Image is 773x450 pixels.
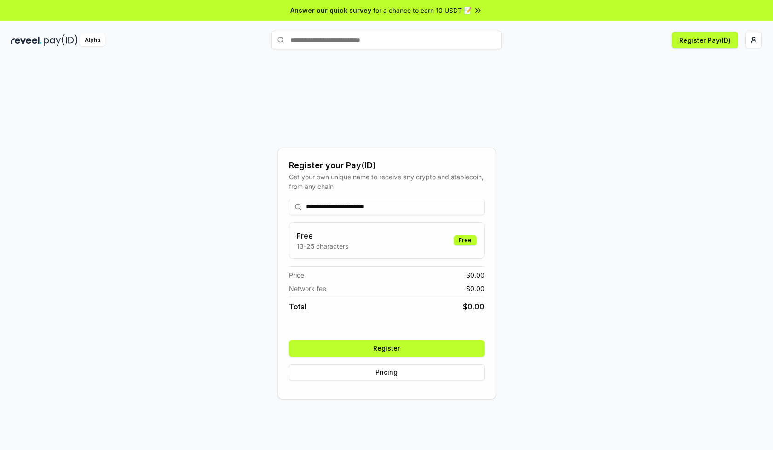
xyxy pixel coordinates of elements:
div: Free [454,235,477,245]
img: reveel_dark [11,34,42,46]
h3: Free [297,230,348,241]
span: Answer our quick survey [290,6,371,15]
button: Register [289,340,485,357]
button: Pricing [289,364,485,381]
span: $ 0.00 [466,270,485,280]
span: $ 0.00 [466,284,485,293]
span: $ 0.00 [463,301,485,312]
span: Price [289,270,304,280]
span: for a chance to earn 10 USDT 📝 [373,6,472,15]
div: Alpha [80,34,105,46]
img: pay_id [44,34,78,46]
p: 13-25 characters [297,241,348,251]
div: Get your own unique name to receive any crypto and stablecoin, from any chain [289,172,485,191]
span: Total [289,301,306,312]
button: Register Pay(ID) [672,32,738,48]
div: Register your Pay(ID) [289,159,485,172]
span: Network fee [289,284,326,293]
